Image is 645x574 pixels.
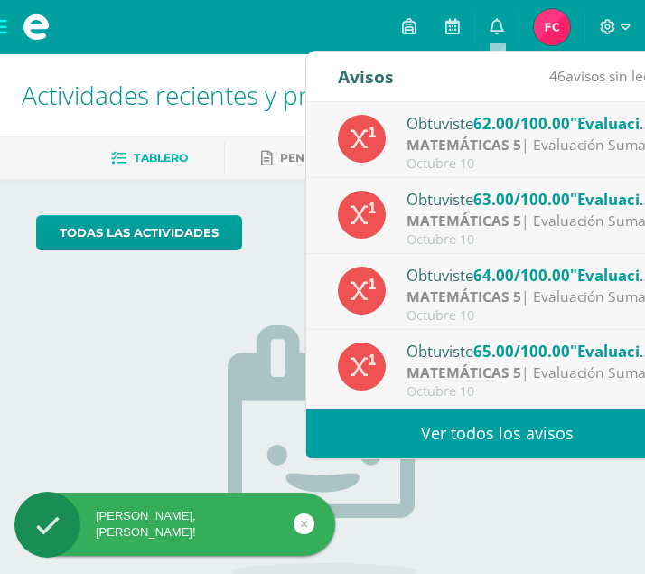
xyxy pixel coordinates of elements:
[473,113,570,134] span: 62.00/100.00
[280,151,435,165] span: Pendientes de entrega
[473,265,570,286] span: 64.00/100.00
[407,362,521,382] strong: MATEMÁTICAS 5
[549,66,566,86] span: 46
[473,189,570,210] span: 63.00/100.00
[14,508,335,541] div: [PERSON_NAME], [PERSON_NAME]!
[407,287,521,306] strong: MATEMÁTICAS 5
[407,135,521,155] strong: MATEMÁTICAS 5
[111,144,188,173] a: Tablero
[338,52,394,101] div: Avisos
[534,9,570,45] img: 1d3e6312865d1cd01c6e7c077234e905.png
[261,144,435,173] a: Pendientes de entrega
[36,215,242,250] a: todas las Actividades
[134,151,188,165] span: Tablero
[407,211,521,231] strong: MATEMÁTICAS 5
[22,78,388,112] span: Actividades recientes y próximas
[473,341,570,362] span: 65.00/100.00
